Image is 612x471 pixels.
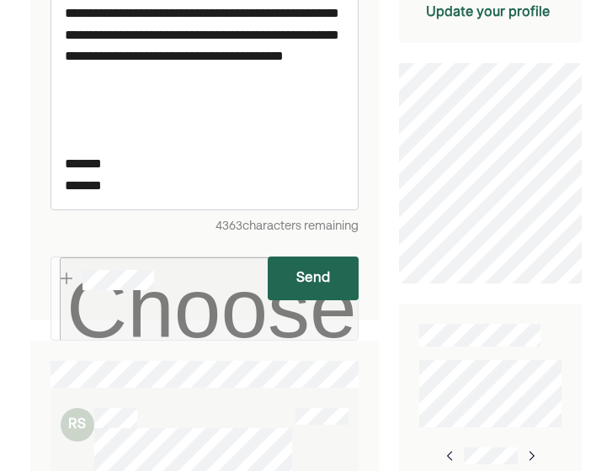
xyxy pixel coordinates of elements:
[524,449,538,463] img: right-arrow
[268,257,359,300] button: Send
[61,408,94,442] div: RS
[444,449,457,463] img: right-arrow
[426,1,550,21] div: Update your profile
[51,217,359,235] div: 4363 characters remaining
